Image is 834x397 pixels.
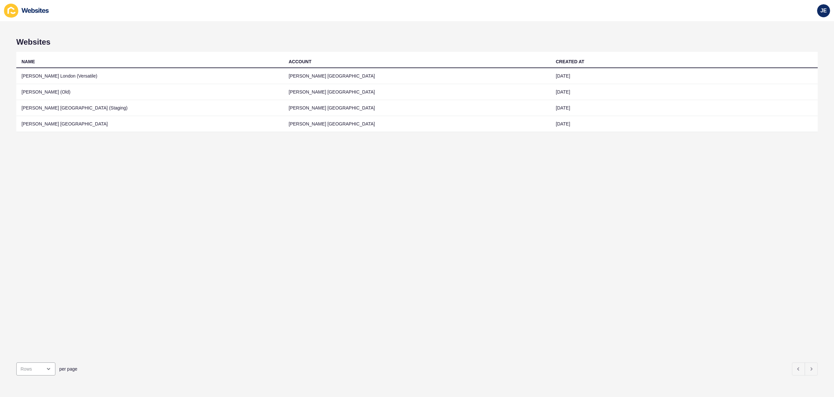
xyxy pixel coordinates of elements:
td: [PERSON_NAME] [GEOGRAPHIC_DATA] [16,116,283,132]
div: NAME [22,58,35,65]
td: [DATE] [551,116,818,132]
td: [PERSON_NAME] [GEOGRAPHIC_DATA] [283,84,551,100]
td: [DATE] [551,100,818,116]
span: JE [820,7,827,14]
h1: Websites [16,37,818,47]
td: [PERSON_NAME] London (Versatile) [16,68,283,84]
td: [PERSON_NAME] (Old) [16,84,283,100]
td: [DATE] [551,68,818,84]
td: [PERSON_NAME] [GEOGRAPHIC_DATA] [283,116,551,132]
div: ACCOUNT [289,58,311,65]
div: CREATED AT [556,58,584,65]
td: [PERSON_NAME] [GEOGRAPHIC_DATA] [283,100,551,116]
td: [PERSON_NAME] [GEOGRAPHIC_DATA] [283,68,551,84]
span: per page [59,366,77,372]
td: [DATE] [551,84,818,100]
td: [PERSON_NAME] [GEOGRAPHIC_DATA] (Staging) [16,100,283,116]
div: open menu [16,362,55,375]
